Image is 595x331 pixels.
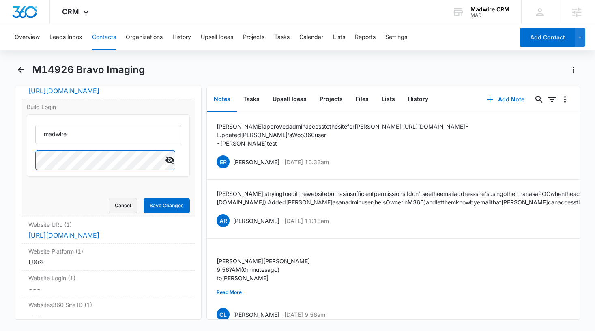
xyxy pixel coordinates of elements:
button: Actions [567,63,580,76]
div: Website Login (1)--- [22,271,195,297]
button: Settings [385,24,407,50]
button: History [402,87,435,112]
button: Projects [313,87,349,112]
span: AR [217,214,230,227]
div: Website Platform (1)UXi® [22,244,195,271]
dd: --- [28,311,189,320]
span: CL [217,308,230,321]
button: History [172,24,191,50]
p: [PERSON_NAME] approved admin access to the site for [PERSON_NAME] [URL][DOMAIN_NAME] - I updated ... [217,122,570,139]
div: account name [470,6,509,13]
span: CRM [62,7,79,16]
p: [DATE] 9:56am [284,310,325,319]
button: Upsell Ideas [201,24,233,50]
button: Search... [533,93,546,106]
button: Overflow Menu [558,93,571,106]
button: Leads Inbox [49,24,82,50]
h1: M14926 Bravo Imaging [32,64,145,76]
p: [PERSON_NAME] [233,217,279,225]
span: ER [217,155,230,168]
button: Hide [163,154,176,167]
button: Calendar [299,24,323,50]
div: account id [470,13,509,18]
p: - [PERSON_NAME] test [217,139,570,148]
a: [URL][DOMAIN_NAME] [28,231,99,239]
button: Organizations [126,24,163,50]
a: [URL][DOMAIN_NAME] [28,87,99,95]
label: Website URL (1) [28,220,189,229]
div: UXi® [28,257,189,267]
button: Add Note [479,90,533,109]
p: [PERSON_NAME] [233,310,279,319]
button: Read More [217,285,242,300]
button: Tasks [274,24,290,50]
button: Add Contact [520,28,575,47]
button: Tasks [237,87,266,112]
p: [DATE] 10:33am [284,158,329,166]
label: Website Login (1) [28,274,189,282]
label: Website Platform (1) [28,247,189,256]
label: Build Login [27,103,190,111]
p: [PERSON_NAME] [233,158,279,166]
button: Notes [207,87,237,112]
p: [DATE] 11:18am [284,217,329,225]
button: Overview [15,24,40,50]
button: Back [15,63,28,76]
button: Lists [375,87,402,112]
button: Projects [243,24,264,50]
button: Save Changes [144,198,190,213]
div: Website URL (1)[URL][DOMAIN_NAME] [22,217,195,244]
button: Contacts [92,24,116,50]
div: Websites360 Site ID (1)--- [22,297,195,324]
input: Username [35,125,182,144]
button: Cancel [109,198,137,213]
button: Lists [333,24,345,50]
button: Filters [546,93,558,106]
label: Websites360 Site ID (1) [28,301,189,309]
div: --- [28,284,189,294]
button: Reports [355,24,376,50]
button: Files [349,87,375,112]
button: Upsell Ideas [266,87,313,112]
